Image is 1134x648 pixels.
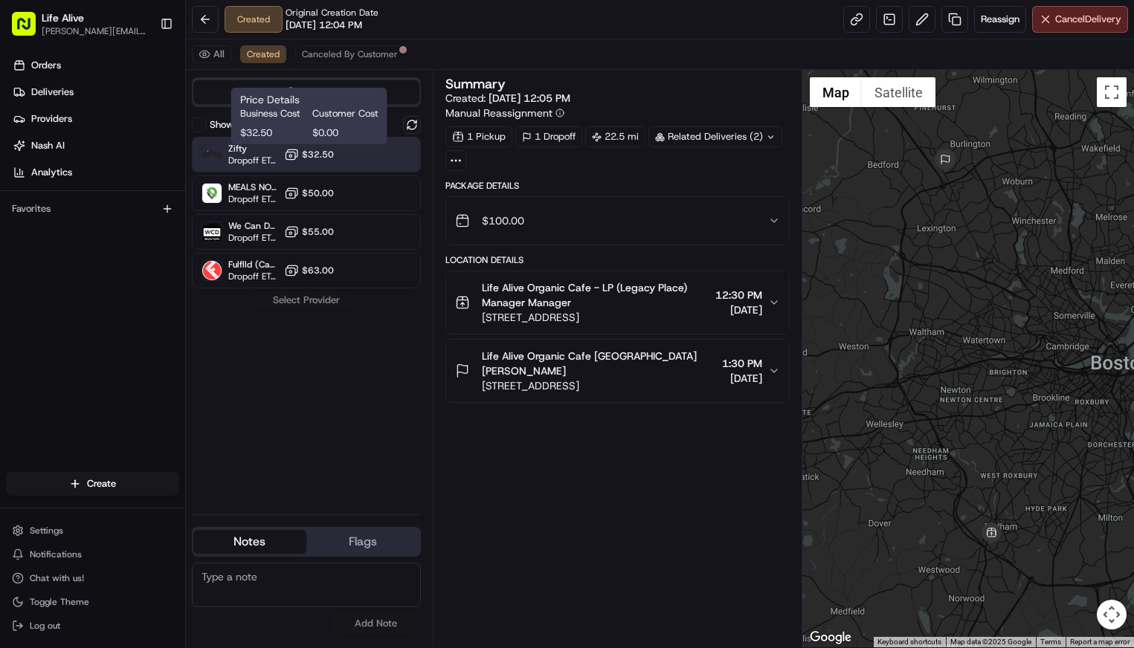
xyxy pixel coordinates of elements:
img: Google [806,628,855,647]
span: $63.00 [302,265,334,276]
a: Terms (opens in new tab) [1040,638,1061,646]
div: 1 Pickup [445,126,512,147]
span: Created: [445,91,570,106]
span: $0.00 [312,126,378,140]
span: Toggle Theme [30,596,89,608]
span: [DATE] 12:05 PM [489,91,570,105]
button: [PERSON_NAME][EMAIL_ADDRESS][DOMAIN_NAME] [42,25,148,37]
a: Open this area in Google Maps (opens a new window) [806,628,855,647]
button: Notifications [6,544,179,565]
span: Created [247,48,280,60]
button: Life Alive Organic Cafe - LP (Legacy Place) Manager Manager[STREET_ADDRESS]12:30 PM[DATE] [446,271,789,334]
p: Welcome 👋 [15,59,271,83]
span: [DATE] [715,302,762,317]
div: Package Details [445,180,790,192]
span: [DATE] [208,270,239,282]
span: We Can Deliver [GEOGRAPHIC_DATA] [228,220,278,232]
button: CancelDelivery [1032,6,1128,33]
span: Canceled By Customer [302,48,398,60]
span: Klarizel Pensader [46,230,123,242]
a: Deliveries [6,80,185,104]
button: All [192,45,231,63]
span: Dropoff ETA 1 hour [228,155,278,166]
a: Providers [6,107,185,131]
div: 1 Dropoff [515,126,582,147]
img: MEALS NOW [202,184,222,203]
span: API Documentation [141,332,239,347]
span: Life Alive Organic Cafe [GEOGRAPHIC_DATA][PERSON_NAME] [482,349,716,378]
span: • [126,230,131,242]
span: MEALS NOW [228,181,278,193]
button: Life Alive[PERSON_NAME][EMAIL_ADDRESS][DOMAIN_NAME] [6,6,154,42]
div: Related Deliveries (2) [648,126,782,147]
h1: Price Details [240,92,378,107]
img: 1736555255976-a54dd68f-1ca7-489b-9aae-adbdc363a1c4 [15,142,42,169]
span: $32.50 [302,149,334,161]
span: [DATE] [134,230,164,242]
button: Start new chat [253,146,271,164]
button: Quotes [193,80,419,104]
span: 1:30 PM [722,356,762,371]
button: Toggle Theme [6,592,179,612]
span: $50.00 [302,187,334,199]
button: Keyboard shortcuts [877,637,941,647]
span: Business Cost [240,107,306,120]
span: 12:30 PM [715,288,762,302]
span: Customer Cost [312,107,378,120]
div: Favorites [6,197,179,221]
button: Canceled By Customer [295,45,405,63]
button: Map camera controls [1097,600,1127,629]
button: Life Alive Organic Cafe [GEOGRAPHIC_DATA][PERSON_NAME][STREET_ADDRESS]1:30 PM[DATE] [446,340,789,402]
input: Clear [39,96,245,111]
span: Nash AI [31,139,65,152]
span: $55.00 [302,226,334,238]
span: Dropoff ETA - [228,270,278,282]
img: Fulflld (Catering) [202,261,222,280]
span: Providers [31,112,72,126]
div: Location Details [445,254,790,266]
button: Create [6,472,179,496]
div: Past conversations [15,193,100,205]
button: Show street map [810,77,862,107]
span: Dropoff ETA - [228,232,278,244]
button: Notes [193,530,306,554]
span: $32.50 [240,126,306,140]
button: Chat with us! [6,568,179,589]
img: 4920774857489_3d7f54699973ba98c624_72.jpg [31,142,58,169]
span: [STREET_ADDRESS] [482,310,709,325]
img: Klarizel Pensader [15,216,39,240]
span: Life Alive Organic Cafe - LP (Legacy Place) Manager Manager [482,280,709,310]
button: Life Alive [42,10,84,25]
button: $55.00 [284,224,334,239]
img: We Can Deliver Boston [202,222,222,242]
span: Reassign [981,13,1019,26]
div: 22.5 mi [585,126,645,147]
span: Log out [30,620,60,632]
div: 💻 [126,334,138,346]
span: Analytics [31,166,72,179]
div: We're available if you need us! [67,157,204,169]
label: Show unavailable [210,118,285,132]
img: 1736555255976-a54dd68f-1ca7-489b-9aae-adbdc363a1c4 [30,271,42,283]
a: Analytics [6,161,185,184]
button: Reassign [974,6,1026,33]
span: Cancel Delivery [1055,13,1121,26]
span: Knowledge Base [30,332,114,347]
a: 💻API Documentation [120,326,245,353]
span: [DATE] [722,371,762,386]
img: Joana Marie Avellanoza [15,256,39,280]
span: Map data ©2025 Google [950,638,1031,646]
button: $63.00 [284,263,334,278]
button: Manual Reassignment [445,106,564,120]
span: Settings [30,525,63,537]
span: Deliveries [31,85,74,99]
button: $32.50 [284,147,334,162]
img: Nash [15,15,45,45]
span: $100.00 [482,213,524,228]
button: Flags [306,530,419,554]
img: 1736555255976-a54dd68f-1ca7-489b-9aae-adbdc363a1c4 [30,231,42,243]
span: Original Creation Date [286,7,378,19]
span: Orders [31,59,61,72]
